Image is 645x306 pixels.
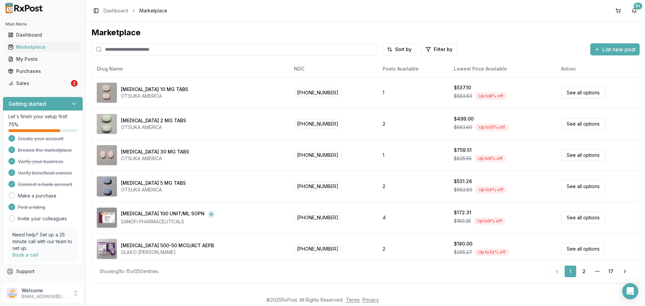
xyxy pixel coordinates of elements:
[8,44,78,50] div: Marketplace
[474,155,506,162] div: Up to 8 % off
[454,124,472,131] span: $583.80
[475,124,509,131] div: Up to 15 % off
[289,61,377,77] th: NDC
[294,244,341,253] span: [PHONE_NUMBER]
[5,21,80,27] h2: Main Menu
[21,294,68,299] p: [EMAIL_ADDRESS][DOMAIN_NAME]
[121,155,189,162] div: OTSUKA AMERICA
[454,186,472,193] span: $583.80
[377,171,448,202] td: 2
[121,86,188,93] div: [MEDICAL_DATA] 10 MG TABS
[5,29,80,41] a: Dashboard
[377,108,448,139] td: 2
[3,54,83,64] button: My Posts
[421,43,457,55] button: Filter by
[18,215,67,222] a: Invite your colleagues
[7,288,17,299] img: User avatar
[103,7,167,14] nav: breadcrumb
[561,149,605,161] a: See all options
[139,7,167,14] span: Marketplace
[5,53,80,65] a: My Posts
[121,124,186,131] div: OTSUKA AMERICA
[97,114,117,134] img: Abilify 2 MG TABS
[377,202,448,233] td: 4
[91,27,640,38] div: Marketplace
[121,186,186,193] div: OTSUKA AMERICA
[5,65,80,77] a: Purchases
[3,78,83,89] button: Sales2
[475,249,509,256] div: Up to 32 % off
[454,155,472,162] span: $825.55
[294,182,341,191] span: [PHONE_NUMBER]
[12,252,38,258] a: Book a call
[99,268,159,275] div: Showing 1 to 15 of 250 entries
[97,208,117,228] img: Admelog SoloStar 100 UNIT/ML SOPN
[97,239,117,259] img: Advair Diskus 500-50 MCG/ACT AEPB
[605,265,617,277] a: 17
[383,43,416,55] button: Sort by
[12,231,73,252] p: Need help? Set up a 25 minute call with our team to set up.
[395,46,412,53] span: Sort by
[590,47,640,53] a: List new post
[8,32,78,38] div: Dashboard
[448,61,556,77] th: Lowest Price Available
[362,297,379,303] a: Privacy
[377,233,448,264] td: 2
[3,30,83,40] button: Dashboard
[561,118,605,130] a: See all options
[121,249,214,256] div: GLAXO [PERSON_NAME]
[8,56,78,62] div: My Posts
[18,170,72,176] span: Verify beneficial owners
[578,265,590,277] a: 2
[18,147,72,154] span: Browse the marketplace
[97,145,117,165] img: Abilify 30 MG TABS
[434,46,453,53] span: Filter by
[346,297,360,303] a: Terms
[622,283,638,299] div: Open Intercom Messenger
[121,242,214,249] div: [MEDICAL_DATA] 500-50 MCG/ACT AEPB
[8,68,78,75] div: Purchases
[18,204,45,211] span: Post a listing
[377,61,448,77] th: Posts Available
[602,45,636,53] span: List new post
[294,119,341,128] span: [PHONE_NUMBER]
[629,5,640,16] button: 9+
[8,113,77,120] p: Let's finish your setup first!
[8,100,46,108] h3: Getting started
[454,241,472,247] div: $180.00
[294,150,341,160] span: [PHONE_NUMBER]
[5,77,80,89] a: Sales2
[3,277,83,290] button: Feedback
[8,80,70,87] div: Sales
[18,192,56,199] a: Make a purchase
[3,265,83,277] button: Support
[634,3,642,9] div: 9+
[3,66,83,77] button: Purchases
[3,3,46,13] img: RxPost Logo
[18,181,72,188] span: Connect a bank account
[21,287,68,294] p: Welcome
[561,243,605,255] a: See all options
[18,158,63,165] span: Verify your business
[71,80,78,87] div: 2
[590,43,640,55] button: List new post
[8,121,18,128] span: 75 %
[121,148,189,155] div: [MEDICAL_DATA] 30 MG TABS
[16,280,39,287] span: Feedback
[121,210,205,218] div: [MEDICAL_DATA] 100 UNIT/ML SOPN
[294,213,341,222] span: [PHONE_NUMBER]
[18,135,63,142] span: Create your account
[377,77,448,108] td: 1
[377,139,448,171] td: 1
[121,117,186,124] div: [MEDICAL_DATA] 2 MG TABS
[454,84,471,91] div: $537.10
[475,186,507,193] div: Up to 9 % off
[454,116,474,122] div: $499.00
[561,212,605,223] a: See all options
[121,180,186,186] div: [MEDICAL_DATA] 5 MG TABS
[454,218,471,224] span: $189.35
[561,87,605,98] a: See all options
[556,61,640,77] th: Action
[454,249,472,256] span: $265.27
[121,93,188,99] div: OTSUKA AMERICA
